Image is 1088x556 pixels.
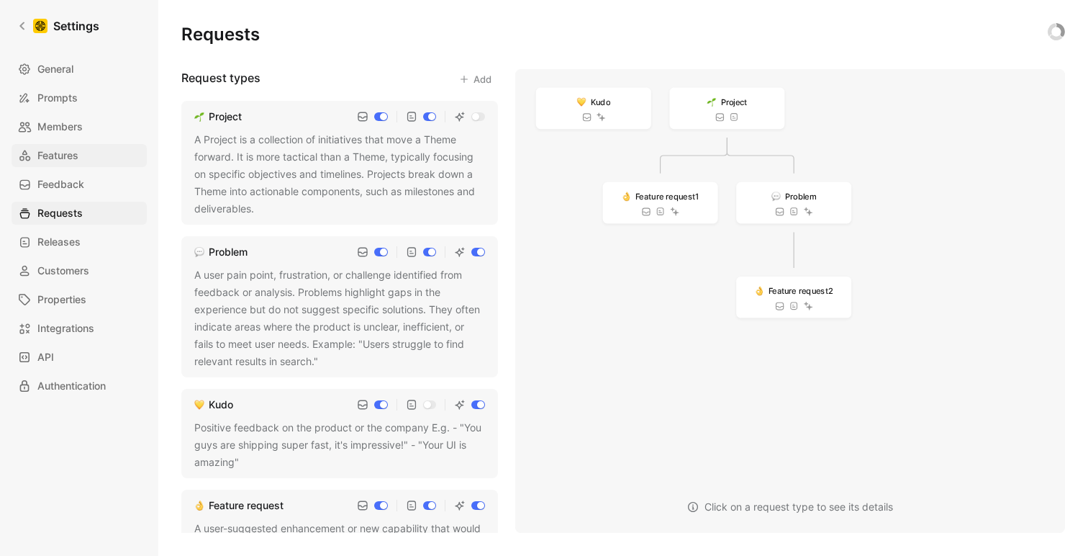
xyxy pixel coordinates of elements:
a: 🌱Project [669,88,784,130]
a: Authentication [12,375,147,398]
a: Settings [12,12,105,40]
img: 💛 [194,400,204,410]
div: Positive feedback on the product or the company E.g. - "You guys are shipping super fast, it's im... [194,419,485,471]
span: Integrations [37,320,94,337]
span: Properties [37,291,86,308]
button: Add [453,69,498,89]
a: Members [12,115,147,138]
span: Authentication [37,377,106,395]
a: Prompts [12,86,147,109]
a: Feedback [12,173,147,196]
span: General [37,60,73,78]
a: API [12,346,147,369]
span: Members [37,118,83,135]
h3: Request types [181,69,260,89]
span: Problem [785,189,816,203]
span: Releases [37,233,81,251]
img: 💬 [771,192,781,201]
a: General [12,58,147,81]
span: Customers [37,262,89,279]
a: 💛Kudo [536,88,651,130]
div: A Project is a collection of initiatives that move a Theme forward. It is more tactical than a Th... [194,131,485,218]
img: 🌱 [194,112,204,122]
a: Properties [12,288,147,311]
div: Problem [209,243,248,261]
a: 👌Feature request2 [736,277,851,318]
a: 🌱Project [191,108,245,125]
span: Feature request 2 [769,284,833,297]
img: 👌 [622,192,631,201]
a: 💛Kudo [191,396,236,413]
img: 💬 [194,247,204,257]
a: Integrations [12,317,147,340]
a: 💬Problem [191,243,250,261]
a: 👌Feature request [191,497,286,514]
img: 👌 [754,286,763,295]
g: Edge from RG9jdHlwZV8xY2YxNTdjYi0xYmMwLTRjYjItYWJjNi04YjQxYjExMWQzOTc=-0-none to RG9jdHlwZV9mOTdi... [661,138,727,174]
img: 👌 [194,501,204,511]
span: Kudo [591,95,610,109]
span: Feedback [37,176,84,193]
img: 💛 [577,97,586,107]
div: Click on a request type to see its details [687,498,893,516]
span: Feature request 1 [635,189,699,203]
a: 💬Problem [736,182,851,224]
h1: Requests [181,23,260,46]
span: Requests [37,205,83,222]
div: Project [209,108,242,125]
a: 👌Feature request1 [603,182,718,224]
div: A user pain point, frustration, or challenge identified from feedback or analysis. Problems highl... [194,266,485,370]
span: Features [37,147,78,164]
a: Releases [12,230,147,254]
span: Project [721,95,748,109]
span: Prompts [37,89,78,107]
a: Features [12,144,147,167]
h1: Settings [53,17,99,35]
span: API [37,349,54,366]
a: Requests [12,202,147,225]
div: Feature request [209,497,284,514]
g: Edge from RG9jdHlwZV8xY2YxNTdjYi0xYmMwLTRjYjItYWJjNi04YjQxYjExMWQzOTc=-0-none to RG9jdHlwZV82MWIz... [727,138,794,174]
img: 🌱 [707,97,716,107]
a: Customers [12,259,147,282]
div: Kudo [209,396,233,413]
